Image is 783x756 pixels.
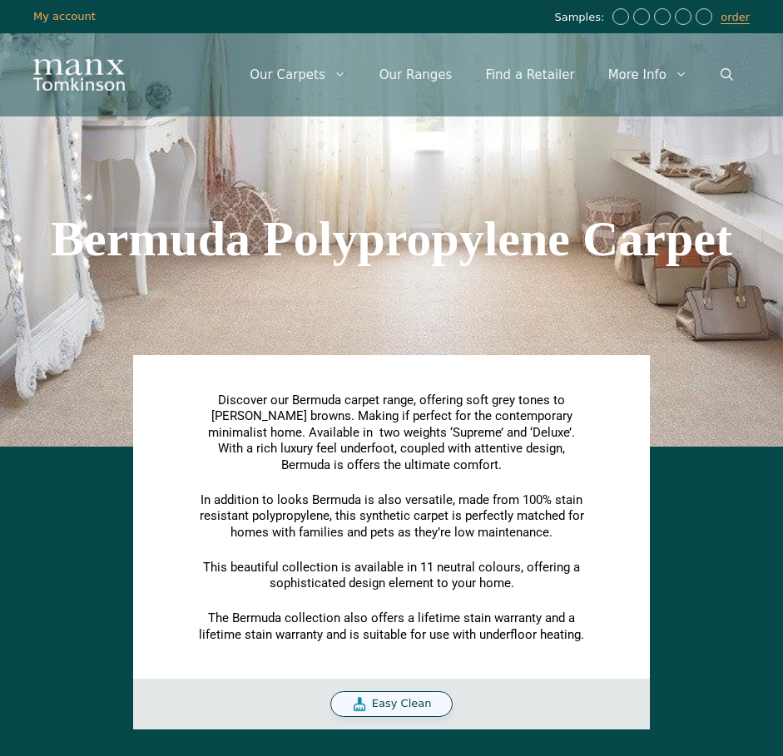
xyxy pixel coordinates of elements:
[363,50,469,100] a: Our Ranges
[200,492,584,540] span: In addition to looks Bermuda is also versatile, made from 100% stain resistant polypropylene, thi...
[468,50,591,100] a: Find a Retailer
[8,214,775,264] h1: Bermuda Polypropylene Carpet
[554,11,608,25] span: Samples:
[704,50,750,100] a: Open Search Bar
[372,697,432,711] span: Easy Clean
[592,50,704,100] a: More Info
[33,10,96,22] a: My account
[196,610,587,643] p: The Bermuda collection also offers a lifetime stain warranty and a lifetime stain warranty and is...
[233,50,363,100] a: Our Carpets
[721,11,750,24] a: order
[208,393,575,472] span: Discover our Bermuda carpet range, offering soft grey tones to [PERSON_NAME] browns. Making if pe...
[196,560,587,592] p: This beautiful collection is available in 11 neutral colours, offering a sophisticated design ele...
[233,50,750,100] nav: Primary
[33,59,125,91] img: Manx Tomkinson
